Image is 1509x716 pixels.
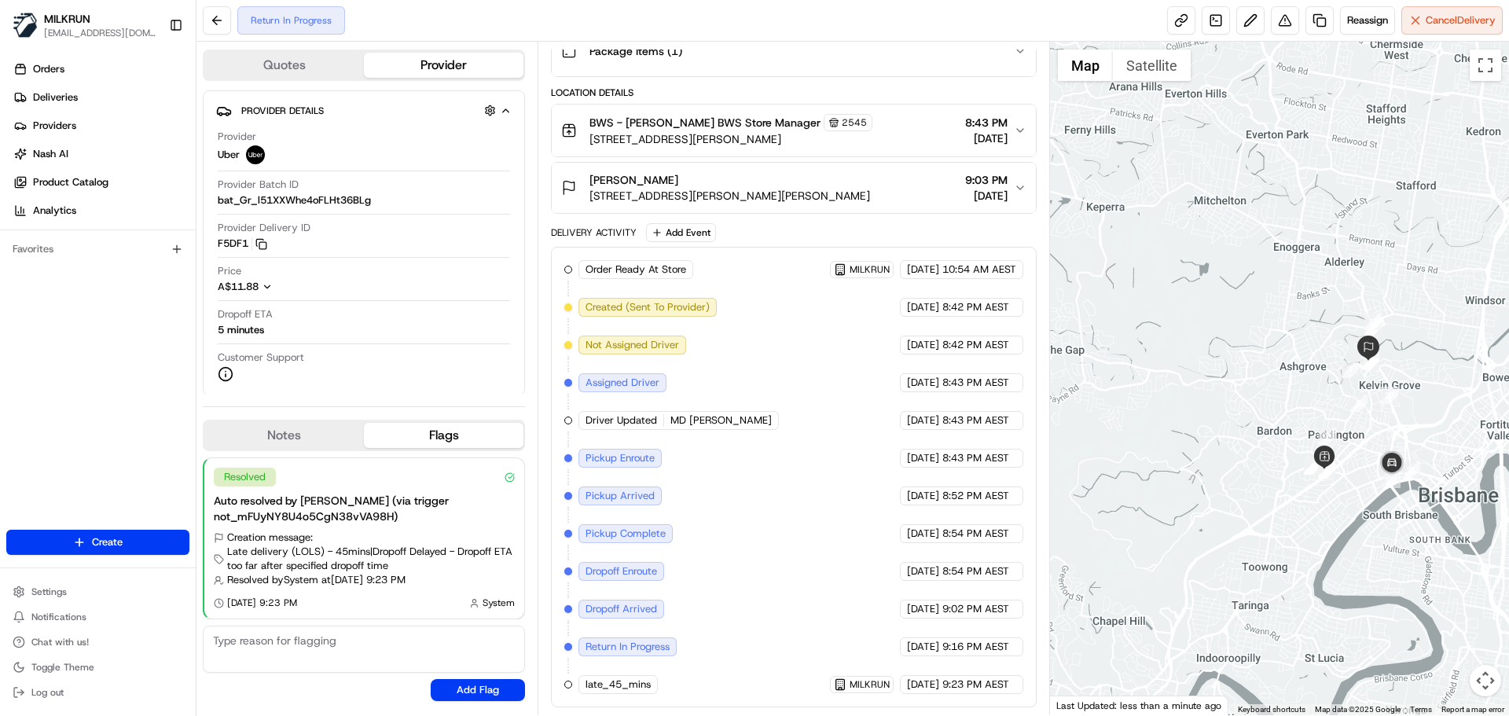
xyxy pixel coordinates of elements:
span: 9:02 PM AEST [942,602,1009,616]
span: Toggle Theme [31,661,94,674]
span: MD [PERSON_NAME] [670,413,772,428]
a: Nash AI [6,141,196,167]
span: Provider [218,130,256,144]
span: Providers [33,119,76,133]
div: 14 [1362,352,1379,369]
span: A$11.88 [218,280,259,293]
span: [DATE] [907,489,939,503]
img: uber-new-logo.jpeg [246,145,265,164]
span: [DATE] [907,300,939,314]
span: Uber [218,148,240,162]
span: Order Ready At Store [586,263,686,277]
span: 8:42 PM AEST [942,338,1009,352]
a: Analytics [6,198,196,223]
button: A$11.88 [218,280,356,294]
span: Pickup Enroute [586,451,655,465]
span: Chat with us! [31,636,89,648]
span: Provider Delivery ID [218,221,310,235]
div: Favorites [6,237,189,262]
button: Map camera controls [1470,665,1501,696]
button: MILKRUN [44,11,90,27]
div: 20 [1381,387,1398,404]
span: Settings [31,586,67,598]
button: Add Flag [431,679,525,701]
div: 12 [1362,353,1379,370]
span: 2545 [842,116,867,129]
span: 9:23 PM AEST [942,677,1009,692]
span: 8:42 PM AEST [942,300,1009,314]
span: [DATE] [907,564,939,578]
button: Show satellite imagery [1113,50,1191,81]
div: 8 [1350,395,1368,412]
span: 8:43 PM AEST [942,376,1009,390]
button: [PERSON_NAME][STREET_ADDRESS][PERSON_NAME][PERSON_NAME]9:03 PM[DATE] [552,163,1035,213]
button: CancelDelivery [1401,6,1503,35]
span: [DATE] [907,413,939,428]
img: MILKRUN [13,13,38,38]
div: Resolved [214,468,276,487]
span: Driver Updated [586,413,657,428]
span: Creation message: [227,531,313,545]
button: Create [6,530,189,555]
button: Notes [204,423,364,448]
button: Log out [6,681,189,703]
a: Open this area in Google Maps (opens a new window) [1054,695,1106,715]
div: 21 [1403,461,1420,479]
span: [DATE] [907,376,939,390]
span: [STREET_ADDRESS][PERSON_NAME][PERSON_NAME] [589,188,870,204]
button: Provider Details [216,97,512,123]
a: Orders [6,57,196,82]
span: Customer Support [218,351,304,365]
span: MILKRUN [850,263,890,276]
span: Cancel Delivery [1426,13,1496,28]
span: Product Catalog [33,175,108,189]
span: System [483,597,515,609]
span: MILKRUN [850,678,890,691]
div: 6 [1318,461,1335,479]
button: Show street map [1058,50,1113,81]
div: 18 [1364,313,1382,330]
span: Provider Details [241,105,324,117]
button: Add Event [646,223,716,242]
span: [DATE] 9:23 PM [227,597,297,609]
button: Quotes [204,53,364,78]
button: Settings [6,581,189,603]
span: Deliveries [33,90,78,105]
div: 22 [1383,471,1401,488]
span: 9:03 PM [965,172,1008,188]
div: 5 minutes [218,323,264,337]
span: Assigned Driver [586,376,659,390]
button: MILKRUNMILKRUN[EMAIL_ADDRESS][DOMAIN_NAME] [6,6,163,44]
div: 4 [1304,457,1321,475]
span: Pickup Complete [586,527,666,541]
div: 11 [1360,351,1377,368]
span: Orders [33,62,64,76]
div: 17 [1365,318,1382,335]
a: Product Catalog [6,170,196,195]
span: Dropoff ETA [218,307,273,321]
span: Late delivery (LOLS) - 45mins | Dropoff Delayed - Dropoff ETA too far after specified dropoff time [227,545,515,573]
button: BWS - [PERSON_NAME] BWS Store Manager2545[STREET_ADDRESS][PERSON_NAME]8:43 PM[DATE] [552,105,1035,156]
button: Notifications [6,606,189,628]
div: Delivery Activity [551,226,637,239]
span: Map data ©2025 Google [1315,705,1401,714]
div: 9 [1342,361,1359,378]
button: F5DF1 [218,237,267,251]
span: Pickup Arrived [586,489,655,503]
button: Reassign [1340,6,1395,35]
span: [DATE] [965,188,1008,204]
span: 8:43 PM AEST [942,451,1009,465]
button: Flags [364,423,523,448]
button: [EMAIL_ADDRESS][DOMAIN_NAME] [44,27,156,39]
span: Log out [31,686,64,699]
div: Last Updated: less than a minute ago [1050,696,1228,715]
span: bat_Gr_l51XXWhe4oFLHt36BLg [218,193,371,207]
span: Package Items ( 1 ) [589,43,682,59]
span: Not Assigned Driver [586,338,679,352]
span: 8:43 PM [965,115,1008,130]
button: Keyboard shortcuts [1238,704,1305,715]
span: Reassign [1347,13,1388,28]
span: Notifications [31,611,86,623]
